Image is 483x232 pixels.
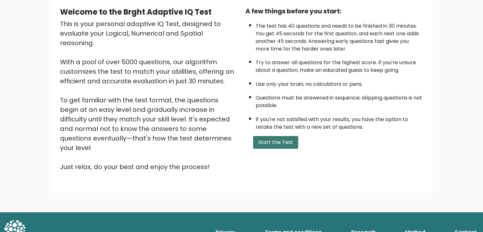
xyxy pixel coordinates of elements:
[256,91,423,109] li: Questions must be answered in sequence; skipping questions is not possible.
[256,19,423,53] li: The test has 40 questions and needs to be finished in 30 minutes. You get 45 seconds for the firs...
[245,6,423,16] div: A few things before you start:
[60,7,211,17] b: Welcome to the Brght Adaptive IQ Test
[253,136,298,149] button: Start the Test
[256,113,423,131] li: If you're not satisfied with your results, you have the option to retake the test with a new set ...
[256,77,423,88] li: Use only your brain, no calculators or pens.
[256,56,423,74] li: Try to answer all questions for the highest score. If you're unsure about a question, make an edu...
[60,19,238,172] div: This is your personal adaptive IQ Test, designed to evaluate your Logical, Numerical and Spatial ...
